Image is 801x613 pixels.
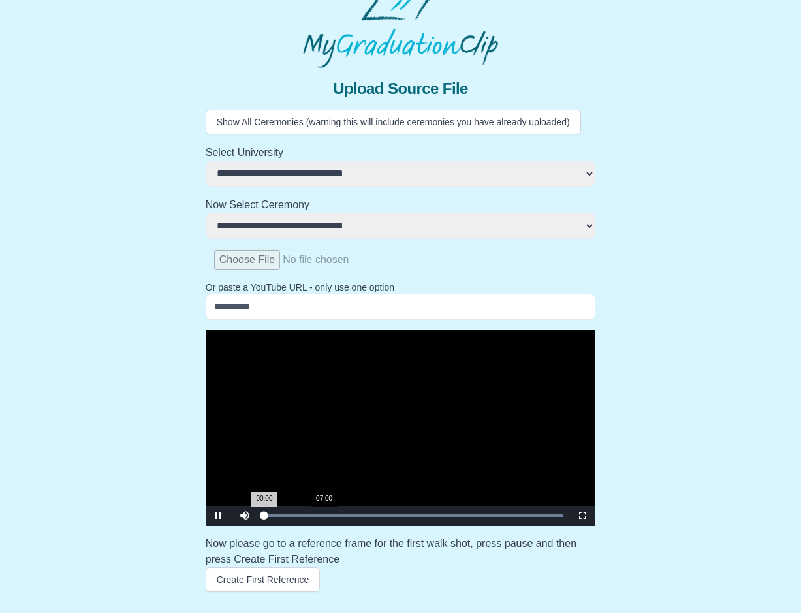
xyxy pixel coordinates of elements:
[232,506,258,526] button: Mute
[206,281,596,294] p: Or paste a YouTube URL - only use one option
[333,78,468,99] span: Upload Source File
[264,514,563,517] div: Progress Bar
[206,506,232,526] button: Pause
[206,536,596,567] h3: Now please go to a reference frame for the first walk shot, press pause and then press Create Fir...
[206,197,596,213] h2: Now Select Ceremony
[206,110,581,134] button: Show All Ceremonies (warning this will include ceremonies you have already uploaded)
[206,145,596,161] h2: Select University
[206,567,321,592] button: Create First Reference
[206,330,596,526] div: Video Player
[569,506,595,526] button: Fullscreen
